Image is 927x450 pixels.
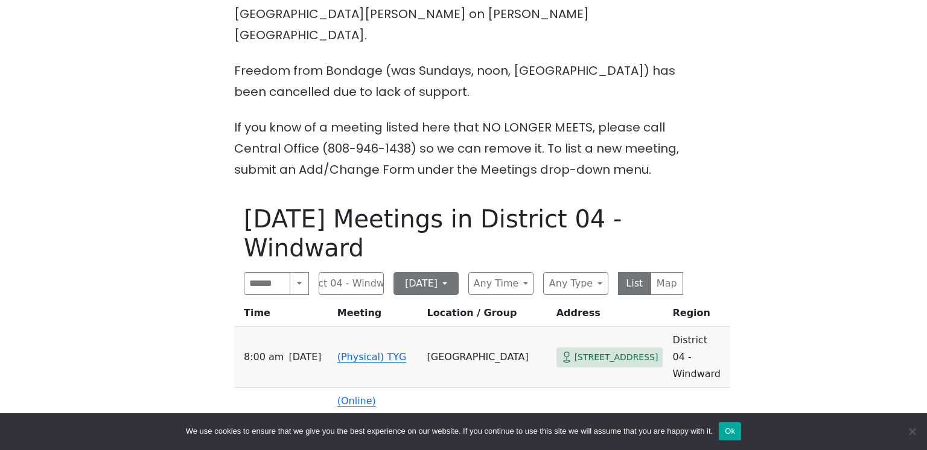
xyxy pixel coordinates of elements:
td: [GEOGRAPHIC_DATA] [422,327,552,388]
span: No [906,425,918,437]
span: [STREET_ADDRESS] [575,350,658,365]
button: [DATE] [393,272,459,295]
p: If you know of a meeting listed here that NO LONGER MEETS, please call Central Office (808-946-14... [234,117,693,180]
span: 8:00 AM [244,349,284,366]
a: (Physical) TYG [337,351,407,363]
td: District 04 - Windward [667,327,730,388]
button: Search [290,272,309,295]
button: Map [651,272,684,295]
span: [DATE] [288,349,321,366]
button: List [618,272,651,295]
span: We use cookies to ensure that we give you the best experience on our website. If you continue to ... [186,425,713,437]
button: Any Time [468,272,534,295]
th: Region [667,305,730,327]
p: Freedom from Bondage (was Sundays, noon, [GEOGRAPHIC_DATA]) has been cancelled due to lack of sup... [234,60,693,103]
button: District 04 - Windward [319,272,384,295]
th: Location / Group [422,305,552,327]
button: Any Type [543,272,608,295]
h1: [DATE] Meetings in District 04 - Windward [244,204,683,262]
th: Meeting [333,305,422,327]
th: Time [234,305,333,327]
th: Address [552,305,668,327]
input: Search [244,272,290,295]
button: Ok [719,422,741,440]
